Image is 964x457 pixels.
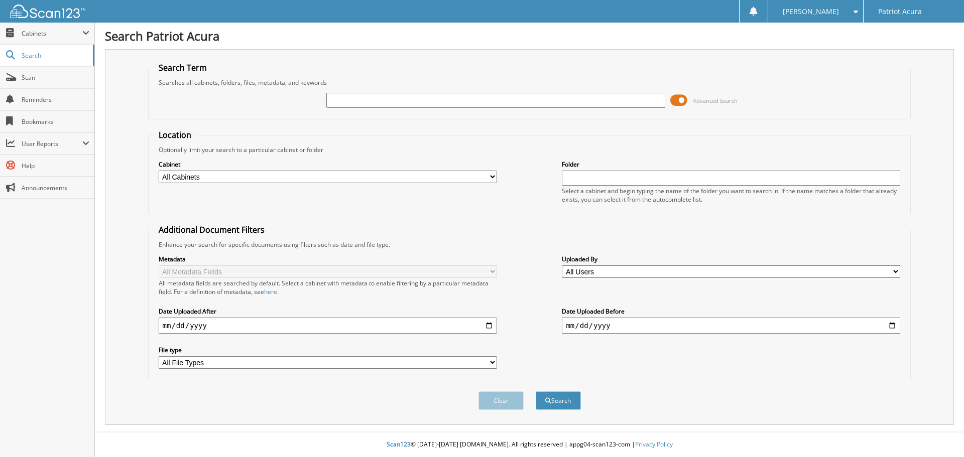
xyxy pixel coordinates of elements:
[22,139,82,148] span: User Reports
[536,391,581,410] button: Search
[562,160,900,169] label: Folder
[562,255,900,263] label: Uploaded By
[22,29,82,38] span: Cabinets
[159,307,497,316] label: Date Uploaded After
[154,145,906,154] div: Optionally limit your search to a particular cabinet or folder
[154,62,212,73] legend: Search Term
[693,97,738,104] span: Advanced Search
[22,117,89,126] span: Bookmarks
[10,5,85,18] img: scan123-logo-white.svg
[783,9,839,15] span: [PERSON_NAME]
[635,440,673,448] a: Privacy Policy
[22,184,89,192] span: Announcements
[22,162,89,170] span: Help
[562,318,900,334] input: end
[159,255,497,263] label: Metadata
[159,318,497,334] input: start
[159,160,497,169] label: Cabinet
[562,307,900,316] label: Date Uploaded Before
[264,287,277,296] a: here
[387,440,411,448] span: Scan123
[478,391,524,410] button: Clear
[154,240,906,249] div: Enhance your search for specific documents using filters such as date and file type.
[878,9,922,15] span: Patriot Acura
[154,78,906,87] div: Searches all cabinets, folders, files, metadata, and keywords
[159,346,497,354] label: File type
[154,224,270,235] legend: Additional Document Filters
[22,73,89,82] span: Scan
[562,187,900,204] div: Select a cabinet and begin typing the name of the folder you want to search in. If the name match...
[159,279,497,296] div: All metadata fields are searched by default. Select a cabinet with metadata to enable filtering b...
[105,28,954,44] h1: Search Patriot Acura
[154,129,196,140] legend: Location
[22,95,89,104] span: Reminders
[95,432,964,457] div: © [DATE]-[DATE] [DOMAIN_NAME]. All rights reserved | appg04-scan123-com |
[22,51,88,60] span: Search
